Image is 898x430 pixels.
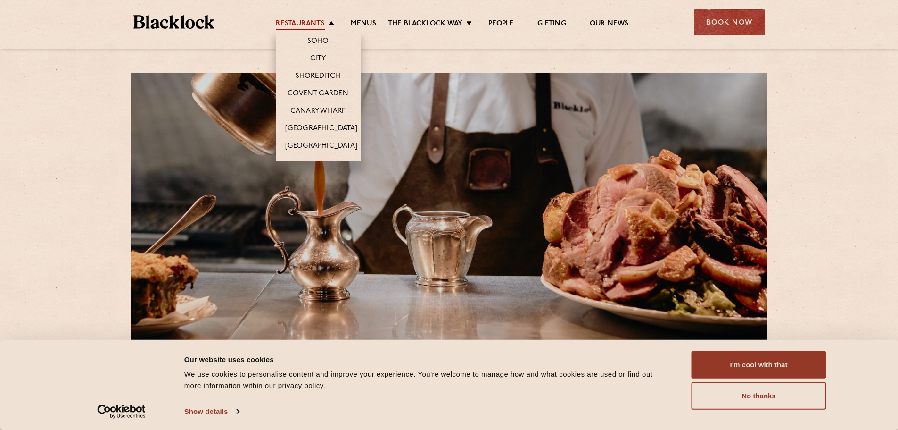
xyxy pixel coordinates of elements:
[692,382,826,410] button: No thanks
[692,351,826,379] button: I'm cool with that
[488,19,514,30] a: People
[590,19,629,30] a: Our News
[184,354,670,365] div: Our website uses cookies
[694,9,765,35] div: Book Now
[80,405,163,419] a: Usercentrics Cookiebot - opens in a new window
[296,72,341,82] a: Shoreditch
[307,37,329,47] a: Soho
[285,124,357,135] a: [GEOGRAPHIC_DATA]
[310,54,326,65] a: City
[184,369,670,391] div: We use cookies to personalise content and improve your experience. You're welcome to manage how a...
[184,405,239,419] a: Show details
[133,15,215,29] img: BL_Textured_Logo-footer-cropped.svg
[276,19,325,30] a: Restaurants
[290,107,346,117] a: Canary Wharf
[388,19,462,30] a: The Blacklock Way
[288,89,348,100] a: Covent Garden
[285,142,357,152] a: [GEOGRAPHIC_DATA]
[537,19,566,30] a: Gifting
[351,19,376,30] a: Menus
